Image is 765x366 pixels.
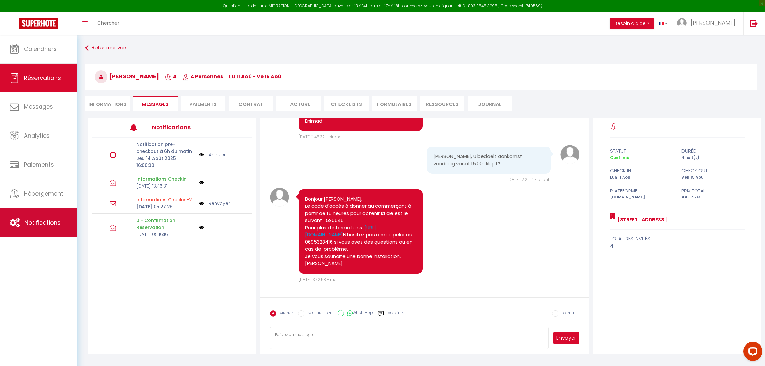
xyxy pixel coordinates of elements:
p: [DATE] 13:45:31 [136,183,195,190]
h3: Notifications [152,120,219,134]
p: [DATE] 05:16:16 [136,231,195,238]
div: 4 nuit(s) [677,155,749,161]
li: CHECKLISTS [324,96,369,111]
span: Réservations [24,74,61,82]
p: [DATE] 05:27:26 [136,203,195,210]
li: Ressources [420,96,464,111]
span: 4 [165,73,177,80]
div: 449.75 € [677,194,749,200]
a: Chercher [92,12,124,35]
p: Jeu 14 Août 2025 16:00:00 [136,155,195,169]
pre: [PERSON_NAME], u bedoelt aankomst vandaag vanaf 15.00, klopt? [433,153,544,167]
img: NO IMAGE [199,200,204,207]
span: 4 Personnes [183,73,223,80]
label: WhatsApp [344,310,373,317]
img: ... [677,18,687,28]
span: Messages [142,101,169,108]
div: Prix total [677,187,749,195]
span: [DATE] 11:45:32 - airbnb [299,134,342,140]
a: Renvoyer [209,200,230,207]
p: Motif d'échec d'envoi [136,196,195,203]
a: [URL][DOMAIN_NAME] [305,224,376,238]
img: NO IMAGE [199,151,204,158]
p: Notification pre-checkout à 6h du matin [136,141,195,155]
a: Retourner vers [85,42,757,54]
li: Facture [276,96,321,111]
span: Chercher [97,19,119,26]
label: Modèles [387,310,404,321]
span: Confirmé [610,155,629,160]
span: Calendriers [24,45,57,53]
span: Hébergement [24,190,63,197]
li: FORMULAIRES [372,96,417,111]
li: Contrat [229,96,273,111]
div: statut [606,147,677,155]
img: NO IMAGE [199,180,204,185]
label: NOTE INTERNE [304,310,333,317]
button: Envoyer [553,332,579,344]
label: AIRBNB [276,310,293,317]
a: ... [PERSON_NAME] [672,12,743,35]
span: [PERSON_NAME] [691,19,735,27]
li: Informations [85,96,130,111]
a: [STREET_ADDRESS] [615,216,667,224]
pre: Bonjour [PERSON_NAME], Le code d'accès à donner au commerçant à partir de 15 heures pour obtenir ... [305,196,416,267]
div: durée [677,147,749,155]
a: en cliquant ici [433,3,460,9]
img: avatar.png [270,188,289,207]
img: NO IMAGE [199,225,204,230]
span: lu 11 Aoû - ve 15 Aoû [229,73,281,80]
label: RAPPEL [558,310,575,317]
button: Besoin d'aide ? [610,18,654,29]
img: Super Booking [19,18,58,29]
span: Paiements [24,161,54,169]
div: total des invités [610,235,745,242]
div: Lun 11 Aoû [606,175,677,181]
iframe: LiveChat chat widget [738,339,765,366]
span: Analytics [24,132,50,140]
div: check in [606,167,677,175]
p: 0 - Confirmation Réservation [136,217,195,231]
li: Paiements [181,96,225,111]
a: Annuler [209,151,226,158]
div: Ven 15 Aoû [677,175,749,181]
div: check out [677,167,749,175]
img: avatar.png [560,145,579,164]
span: Messages [24,103,53,111]
div: 4 [610,242,745,250]
span: Notifications [25,219,61,226]
div: Plateforme [606,187,677,195]
div: [DOMAIN_NAME] [606,194,677,200]
img: logout [750,19,758,27]
span: [PERSON_NAME] [95,72,159,80]
li: Journal [468,96,512,111]
p: Informations Checkin [136,176,195,183]
span: [DATE] 13:32:58 - mail [299,277,339,282]
span: [DATE] 12:22:14 - airbnb [507,177,551,182]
